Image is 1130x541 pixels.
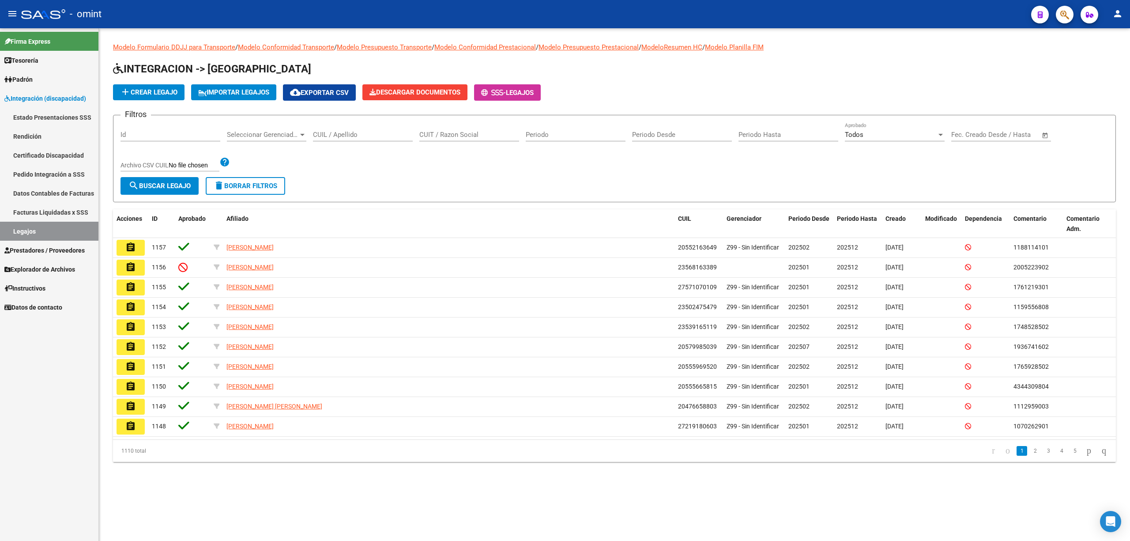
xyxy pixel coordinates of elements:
[337,43,432,51] a: Modelo Presupuesto Transporte
[4,75,33,84] span: Padrón
[678,284,717,291] span: 27571070109
[362,84,467,100] button: Descargar Documentos
[678,363,717,370] span: 20555969520
[837,215,877,222] span: Periodo Hasta
[922,209,961,238] datatable-header-cell: Modificado
[125,262,136,272] mat-icon: assignment
[125,381,136,392] mat-icon: assignment
[837,244,858,251] span: 202512
[885,215,906,222] span: Creado
[219,157,230,167] mat-icon: help
[641,43,702,51] a: ModeloResumen HC
[885,323,904,330] span: [DATE]
[678,423,717,430] span: 27219180603
[152,423,166,430] span: 1148
[788,363,810,370] span: 202502
[1030,446,1040,456] a: 2
[4,56,38,65] span: Tesorería
[1068,443,1081,458] li: page 5
[727,423,779,430] span: Z99 - Sin Identificar
[1013,264,1049,271] span: 2005223902
[125,361,136,372] mat-icon: assignment
[1098,446,1110,456] a: go to last page
[226,403,322,410] span: [PERSON_NAME] [PERSON_NAME]
[113,42,1116,462] div: / / / / / /
[727,383,779,390] span: Z99 - Sin Identificar
[678,323,717,330] span: 23539165119
[113,43,235,51] a: Modelo Formulario DDJJ para Transporte
[1055,443,1068,458] li: page 4
[7,8,18,19] mat-icon: menu
[125,282,136,292] mat-icon: assignment
[885,403,904,410] span: [DATE]
[788,383,810,390] span: 202501
[1083,446,1095,456] a: go to next page
[925,215,957,222] span: Modificado
[788,264,810,271] span: 202501
[125,421,136,431] mat-icon: assignment
[169,162,219,170] input: Archivo CSV CUIL
[117,215,142,222] span: Acciones
[965,215,1002,222] span: Dependencia
[152,215,158,222] span: ID
[113,440,312,462] div: 1110 total
[223,209,674,238] datatable-header-cell: Afiliado
[788,323,810,330] span: 202502
[128,182,191,190] span: Buscar Legajo
[837,403,858,410] span: 202512
[837,323,858,330] span: 202512
[988,131,1031,139] input: End date
[1100,511,1121,532] div: Open Intercom Messenger
[206,177,285,195] button: Borrar Filtros
[1013,284,1049,291] span: 1761219301
[678,303,717,310] span: 23502475479
[727,323,779,330] span: Z99 - Sin Identificar
[70,4,102,24] span: - omint
[1112,8,1123,19] mat-icon: person
[788,284,810,291] span: 202501
[125,242,136,253] mat-icon: assignment
[121,177,199,195] button: Buscar Legajo
[885,303,904,310] span: [DATE]
[1066,215,1100,232] span: Comentario Adm.
[4,94,86,103] span: Integración (discapacidad)
[788,244,810,251] span: 202502
[226,303,274,310] span: [PERSON_NAME]
[121,108,151,121] h3: Filtros
[837,284,858,291] span: 202512
[678,343,717,350] span: 20579985039
[727,343,779,350] span: Z99 - Sin Identificar
[788,215,829,222] span: Periodo Desde
[125,322,136,332] mat-icon: assignment
[1013,423,1049,430] span: 1070262901
[885,284,904,291] span: [DATE]
[885,383,904,390] span: [DATE]
[506,89,534,97] span: Legajos
[481,89,506,97] span: -
[885,264,904,271] span: [DATE]
[152,383,166,390] span: 1150
[727,303,779,310] span: Z99 - Sin Identificar
[727,363,779,370] span: Z99 - Sin Identificar
[539,43,639,51] a: Modelo Presupuesto Prestacional
[1043,446,1054,456] a: 3
[951,131,980,139] input: Start date
[885,423,904,430] span: [DATE]
[678,403,717,410] span: 20476658803
[1013,403,1049,410] span: 1112959003
[885,244,904,251] span: [DATE]
[1013,343,1049,350] span: 1936741602
[226,323,274,330] span: [PERSON_NAME]
[1010,209,1063,238] datatable-header-cell: Comentario
[178,215,206,222] span: Aprobado
[961,209,1010,238] datatable-header-cell: Dependencia
[727,215,761,222] span: Gerenciador
[885,363,904,370] span: [DATE]
[434,43,536,51] a: Modelo Conformidad Prestacional
[727,244,779,251] span: Z99 - Sin Identificar
[1013,303,1049,310] span: 1159556808
[113,209,148,238] datatable-header-cell: Acciones
[4,284,45,293] span: Instructivos
[882,209,922,238] datatable-header-cell: Creado
[1015,443,1028,458] li: page 1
